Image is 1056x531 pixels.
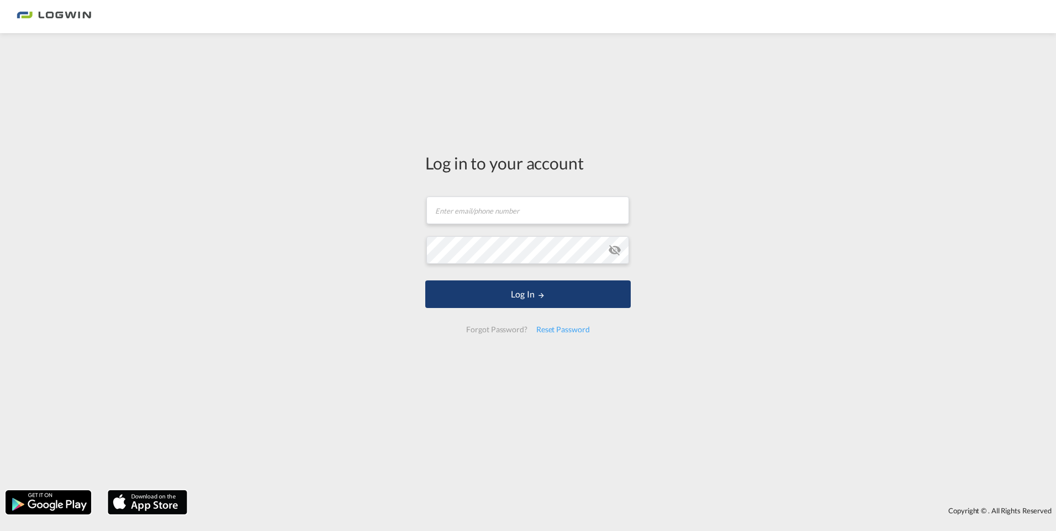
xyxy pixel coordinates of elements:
div: Copyright © . All Rights Reserved [193,501,1056,520]
div: Forgot Password? [462,320,531,339]
img: 2761ae10d95411efa20a1f5e0282d2d7.png [17,4,91,29]
img: apple.png [107,489,188,516]
div: Log in to your account [425,151,631,174]
div: Reset Password [532,320,594,339]
button: LOGIN [425,280,631,308]
img: google.png [4,489,92,516]
md-icon: icon-eye-off [608,243,621,257]
input: Enter email/phone number [426,197,629,224]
